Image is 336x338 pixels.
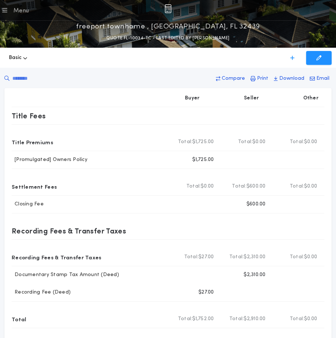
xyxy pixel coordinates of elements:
b: Total: [184,253,199,261]
p: QUOTE FL-10034-TC - LAST EDITED BY [PERSON_NAME] [106,35,229,42]
p: Closing Fee [12,201,44,208]
p: Recording Fees & Transfer Taxes [12,251,102,263]
p: Settlement Fees [12,181,57,192]
button: Email [308,72,332,85]
span: $0.00 [304,253,317,261]
span: $27.00 [198,253,214,261]
span: $2,310.00 [244,253,265,261]
p: $27.00 [198,289,214,296]
span: $2,910.00 [244,315,265,323]
p: freeport townhome , [GEOGRAPHIC_DATA], FL 32439 [76,21,260,32]
b: Total: [290,315,304,323]
span: Basic [9,54,21,62]
span: $1,725.00 [192,138,214,146]
b: Total: [186,183,201,190]
span: $600.00 [246,183,266,190]
button: Download [272,72,307,85]
b: Total: [229,253,244,261]
button: Basic [9,46,27,70]
button: Print [248,72,270,85]
button: Compare [214,72,247,85]
p: Download [279,75,304,82]
p: Title Premiums [12,136,53,148]
span: $1,752.00 [192,315,214,323]
div: Menu [13,7,29,15]
p: Total [12,313,26,325]
p: [Promulgated] Owners Policy [12,156,87,164]
span: $0.00 [304,315,317,323]
p: Title Fees [12,110,46,122]
span: $0.00 [252,138,265,146]
p: Email [316,75,329,82]
p: Print [257,75,268,82]
img: img [165,4,171,13]
p: Documentary Stamp Tax Amount (Deed) [12,271,119,279]
p: $1,725.00 [192,156,214,164]
span: $0.00 [304,183,317,190]
b: Total: [178,138,193,146]
p: Recording Fees & Transfer Taxes [12,225,126,237]
b: Total: [232,183,246,190]
b: Total: [238,138,253,146]
p: Buyer [185,95,199,102]
p: Seller [244,95,259,102]
b: Total: [290,138,304,146]
b: Total: [178,315,193,323]
b: Total: [290,253,304,261]
p: Other [303,95,319,102]
b: Total: [290,183,304,190]
b: Total: [229,315,244,323]
p: $600.00 [246,201,266,208]
p: $2,310.00 [244,271,265,279]
span: $0.00 [201,183,214,190]
p: Recording Fee (Deed) [12,289,71,296]
span: $0.00 [304,138,317,146]
p: Compare [222,75,245,82]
